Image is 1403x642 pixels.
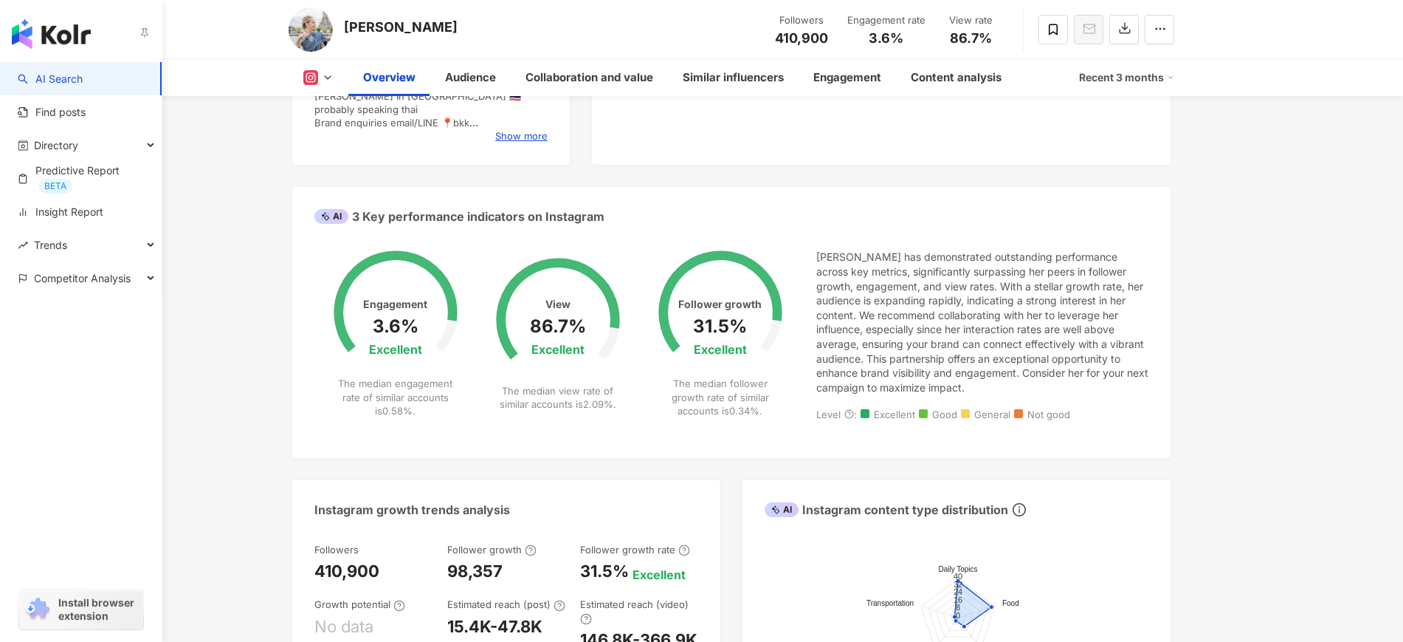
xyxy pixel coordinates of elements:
[847,13,925,28] div: Engagement rate
[289,7,333,52] img: KOL Avatar
[314,209,348,224] div: AI
[447,560,503,583] div: 98,357
[919,409,957,420] span: Good
[314,598,405,611] div: Growth potential
[694,343,747,357] div: Excellent
[943,13,999,28] div: View rate
[314,615,373,638] div: No data
[331,377,460,417] div: The median engagement rate of similar accounts is .
[314,502,510,518] div: Instagram growth trends analysis
[816,250,1148,395] div: [PERSON_NAME] has demonstrated outstanding performance across key metrics, significantly surpassi...
[445,69,496,86] div: Audience
[683,69,784,86] div: Similar influencers
[18,205,103,219] a: Insight Report
[580,543,690,556] div: Follower growth rate
[18,240,28,250] span: rise
[19,590,143,629] a: chrome extensionInstall browser extension
[363,69,416,86] div: Overview
[953,580,962,589] text: 32
[382,405,413,417] span: 0.58%
[655,377,785,417] div: The median follower growth rate of similar accounts is .
[765,502,1008,518] div: Instagram content type distribution
[545,298,570,310] div: View
[961,409,1010,420] span: General
[369,343,422,357] div: Excellent
[953,572,962,581] text: 40
[12,19,91,49] img: logo
[447,615,542,638] div: 15.4K-47.8K
[955,603,959,612] text: 8
[911,69,1002,86] div: Content analysis
[363,298,427,310] div: Engagement
[34,129,78,162] span: Directory
[765,502,799,517] div: AI
[495,129,548,143] span: Show more
[314,560,379,583] div: 410,900
[869,31,903,46] span: 3.6%
[373,316,418,337] div: 3.6%
[314,543,359,556] div: Followers
[34,228,67,262] span: Trends
[34,262,131,295] span: Competitor Analysis
[447,543,537,556] div: Follower growth
[344,18,458,36] div: [PERSON_NAME]
[18,72,83,86] a: searchAI Search
[58,596,139,623] span: Install browser extension
[816,409,1148,420] div: Level :
[583,398,613,410] span: 2.09%
[861,409,915,420] span: Excellent
[580,560,629,583] div: 31.5%
[314,90,521,156] span: [PERSON_NAME] In [GEOGRAPHIC_DATA] 🇹🇭 probably speaking thai Brand enquiries email/LINE 📍bkk Netf...
[693,316,747,337] div: 31.5%
[775,30,828,46] span: 410,900
[24,598,52,621] img: chrome extension
[632,567,686,583] div: Excellent
[531,343,585,357] div: Excellent
[953,595,962,604] text: 16
[953,587,962,596] text: 24
[493,384,622,411] div: The median view rate of similar accounts is .
[955,611,959,620] text: 0
[580,598,698,625] div: Estimated reach (video)
[773,13,830,28] div: Followers
[1079,66,1174,89] div: Recent 3 months
[314,208,604,225] div: 3 Key performance indicators on Instagram
[18,105,86,120] a: Find posts
[18,163,150,194] a: Predictive ReportBETA
[1002,599,1018,607] text: Food
[525,69,653,86] div: Collaboration and value
[678,298,762,310] div: Follower growth
[938,565,977,573] text: Daily Topics
[1014,409,1070,420] span: Not good
[950,31,992,46] span: 86.7%
[447,598,565,611] div: Estimated reach (post)
[729,405,759,417] span: 0.34%
[866,599,913,607] text: Transportation
[1010,501,1028,519] span: info-circle
[530,316,586,337] div: 86.7%
[813,69,881,86] div: Engagement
